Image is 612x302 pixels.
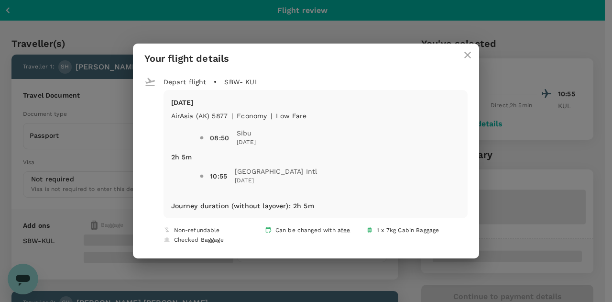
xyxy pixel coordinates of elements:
span: [DATE] [237,138,256,147]
span: fee [341,227,350,234]
p: AirAsia (AK) 5877 [171,111,228,121]
p: Depart flight [164,77,207,87]
div: 08:50 [210,133,229,143]
button: close [456,44,479,67]
p: [DATE] [171,98,460,107]
p: economy [237,111,267,121]
span: 1 x 7kg Cabin Baggage [377,227,439,234]
p: Low Fare [276,111,306,121]
p: 2h 5m [171,152,192,162]
span: Can be changed with a [275,226,350,235]
span: | [231,112,233,120]
span: Sibu [237,128,256,138]
span: [DATE] [235,176,317,186]
p: Journey duration (without layover) : 2h 5m [171,201,314,211]
span: Checked Baggage [174,236,224,243]
p: Your flight details [144,51,468,66]
div: 10:55 [210,171,227,181]
span: [GEOGRAPHIC_DATA] Intl [235,167,317,176]
span: | [271,112,272,120]
p: SBW - KUL [224,77,258,87]
span: Non-refundable [174,227,220,234]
